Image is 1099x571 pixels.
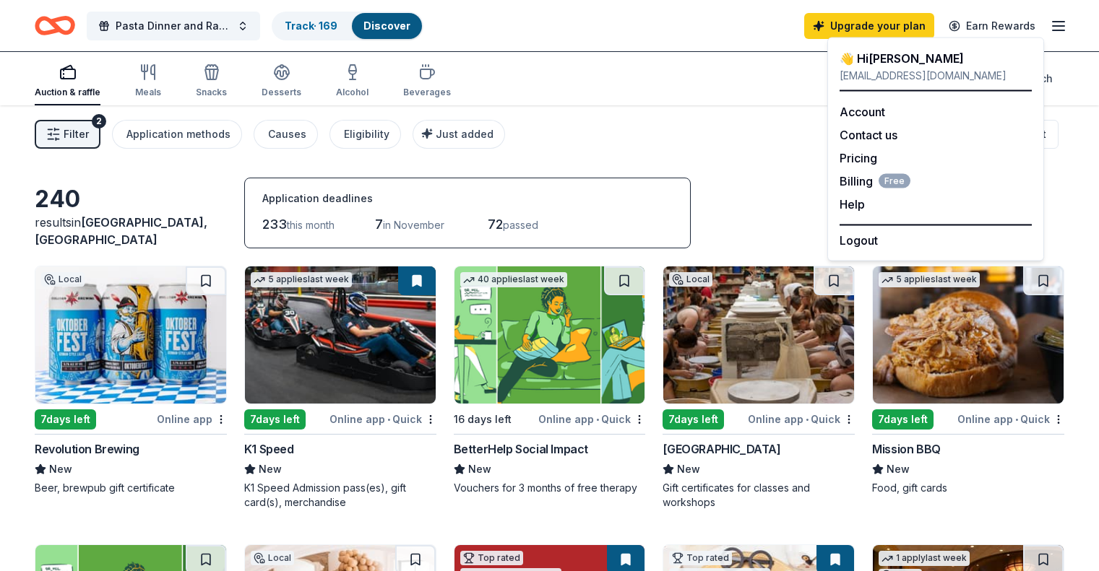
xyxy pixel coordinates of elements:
[259,461,282,478] span: New
[669,551,732,565] div: Top rated
[873,266,1064,404] img: Image for Mission BBQ
[383,219,444,231] span: in November
[35,440,139,458] div: Revolution Brewing
[254,120,318,149] button: Causes
[663,440,780,458] div: [GEOGRAPHIC_DATA]
[840,173,910,190] button: BillingFree
[329,120,401,149] button: Eligibility
[244,266,436,510] a: Image for K1 Speed5 applieslast week7days leftOnline app•QuickK1 SpeedNewK1 Speed Admission pass(...
[596,414,599,425] span: •
[436,128,494,140] span: Just added
[268,126,306,143] div: Causes
[840,67,1032,84] div: [EMAIL_ADDRESS][DOMAIN_NAME]
[1015,414,1018,425] span: •
[344,126,389,143] div: Eligibility
[460,551,523,565] div: Top rated
[244,440,294,458] div: K1 Speed
[677,461,700,478] span: New
[879,272,980,287] div: 5 applies last week
[663,266,855,510] a: Image for Lillstreet Art CenterLocal7days leftOnline app•Quick[GEOGRAPHIC_DATA]NewGift certificat...
[262,58,301,105] button: Desserts
[196,58,227,105] button: Snacks
[669,272,712,287] div: Local
[413,120,505,149] button: Just added
[251,272,352,287] div: 5 applies last week
[272,12,423,40] button: Track· 169Discover
[35,87,100,98] div: Auction & raffle
[806,414,809,425] span: •
[35,120,100,149] button: Filter2
[196,87,227,98] div: Snacks
[35,215,207,247] span: in
[879,551,970,566] div: 1 apply last week
[244,481,436,510] div: K1 Speed Admission pass(es), gift card(s), merchandise
[872,440,941,458] div: Mission BBQ
[872,481,1064,495] div: Food, gift cards
[35,266,226,404] img: Image for Revolution Brewing
[35,58,100,105] button: Auction & raffle
[135,58,161,105] button: Meals
[245,266,436,404] img: Image for K1 Speed
[840,50,1032,67] div: 👋 Hi [PERSON_NAME]
[35,214,227,248] div: results
[663,409,724,430] div: 7 days left
[87,12,260,40] button: Pasta Dinner and Raffle
[287,219,335,231] span: this month
[35,215,207,247] span: [GEOGRAPHIC_DATA], [GEOGRAPHIC_DATA]
[748,410,855,428] div: Online app Quick
[64,126,89,143] span: Filter
[663,266,854,404] img: Image for Lillstreet Art Center
[840,126,897,144] button: Contact us
[454,411,512,428] div: 16 days left
[538,410,645,428] div: Online app Quick
[35,481,227,495] div: Beer, brewpub gift certificate
[41,272,85,287] div: Local
[454,440,588,458] div: BetterHelp Social Impact
[49,461,72,478] span: New
[135,87,161,98] div: Meals
[262,190,673,207] div: Application deadlines
[262,87,301,98] div: Desserts
[403,58,451,105] button: Beverages
[454,266,646,495] a: Image for BetterHelp Social Impact40 applieslast week16 days leftOnline app•QuickBetterHelp Socia...
[336,87,369,98] div: Alcohol
[116,17,231,35] span: Pasta Dinner and Raffle
[454,481,646,495] div: Vouchers for 3 months of free therapy
[840,173,910,190] span: Billing
[957,410,1064,428] div: Online app Quick
[126,126,230,143] div: Application methods
[460,272,567,287] div: 40 applies last week
[840,232,878,249] button: Logout
[244,409,306,430] div: 7 days left
[262,217,287,232] span: 233
[35,409,96,430] div: 7 days left
[879,174,910,188] span: Free
[403,87,451,98] div: Beverages
[92,114,106,128] div: 2
[872,409,934,430] div: 7 days left
[35,185,227,214] div: 240
[363,19,410,32] a: Discover
[336,58,369,105] button: Alcohol
[872,266,1064,495] a: Image for Mission BBQ5 applieslast week7days leftOnline app•QuickMission BBQNewFood, gift cards
[35,266,227,495] a: Image for Revolution BrewingLocal7days leftOnline appRevolution BrewingNewBeer, brewpub gift cert...
[840,196,865,213] button: Help
[157,410,227,428] div: Online app
[387,414,390,425] span: •
[112,120,242,149] button: Application methods
[251,551,294,565] div: Local
[468,461,491,478] span: New
[663,481,855,510] div: Gift certificates for classes and workshops
[488,217,503,232] span: 72
[35,9,75,43] a: Home
[329,410,436,428] div: Online app Quick
[454,266,645,404] img: Image for BetterHelp Social Impact
[804,13,934,39] a: Upgrade your plan
[503,219,538,231] span: passed
[887,461,910,478] span: New
[940,13,1044,39] a: Earn Rewards
[840,151,877,165] a: Pricing
[375,217,383,232] span: 7
[840,105,885,119] a: Account
[285,19,337,32] a: Track· 169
